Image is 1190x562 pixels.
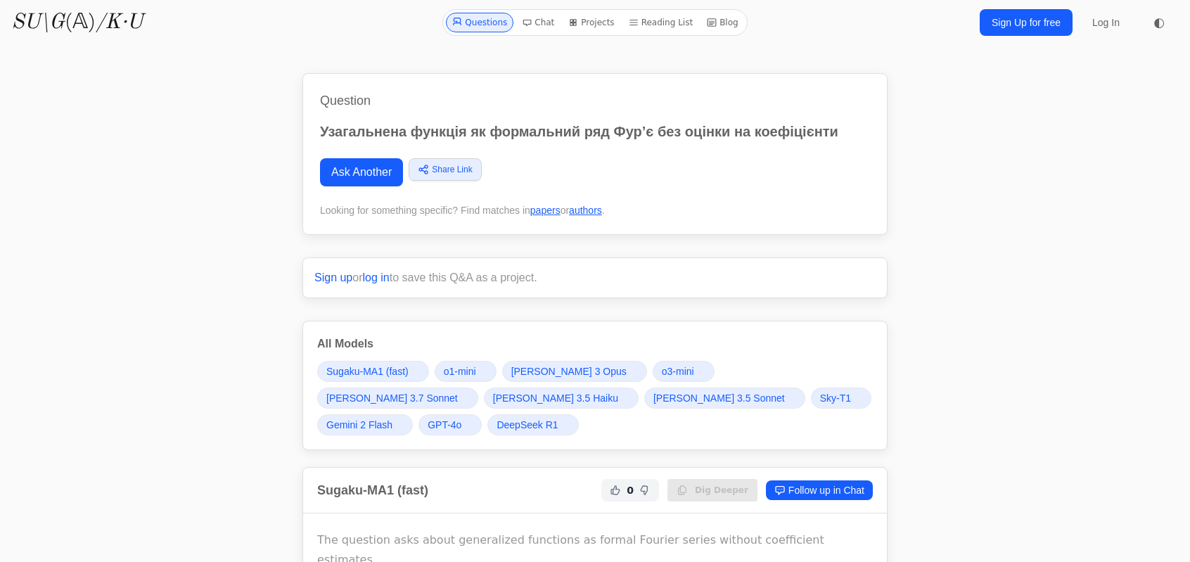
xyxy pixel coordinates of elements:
[820,391,851,405] span: Sky-T1
[317,388,478,409] a: [PERSON_NAME] 3.7 Sonnet
[484,388,639,409] a: [PERSON_NAME] 3.5 Haiku
[314,269,876,286] p: or to save this Q&A as a project.
[811,388,871,409] a: Sky-T1
[326,391,458,405] span: [PERSON_NAME] 3.7 Sonnet
[320,158,403,186] a: Ask Another
[487,414,578,435] a: DeepSeek R1
[446,13,513,32] a: Questions
[653,391,785,405] span: [PERSON_NAME] 3.5 Sonnet
[418,414,482,435] a: GPT-4o
[317,414,413,435] a: Gemini 2 Flash
[493,391,618,405] span: [PERSON_NAME] 3.5 Haiku
[497,418,558,432] span: DeepSeek R1
[320,91,870,110] h1: Question
[1153,16,1165,29] span: ◐
[326,418,392,432] span: Gemini 2 Flash
[363,272,390,283] a: log in
[317,336,873,352] h3: All Models
[516,13,560,32] a: Chat
[662,364,694,378] span: o3-mini
[314,272,352,283] a: Sign up
[432,163,472,176] span: Share Link
[428,418,461,432] span: GPT-4o
[563,13,620,32] a: Projects
[320,203,870,217] div: Looking for something specific? Find matches in or .
[644,388,805,409] a: [PERSON_NAME] 3.5 Sonnet
[502,361,647,382] a: [PERSON_NAME] 3 Opus
[320,122,870,141] p: Узагальнена функція як формальний ряд Фур’є без оцінки на коефіцієнти
[627,483,634,497] span: 0
[636,482,653,499] button: Not Helpful
[766,480,873,500] a: Follow up in Chat
[511,364,627,378] span: [PERSON_NAME] 3 Opus
[701,13,744,32] a: Blog
[1084,10,1128,35] a: Log In
[435,361,497,382] a: o1-mini
[317,480,428,500] h2: Sugaku-MA1 (fast)
[980,9,1073,36] a: Sign Up for free
[96,12,143,33] i: /K·U
[653,361,715,382] a: o3-mini
[444,364,476,378] span: o1-mini
[326,364,409,378] span: Sugaku-MA1 (fast)
[11,10,143,35] a: SU\G(𝔸)/K·U
[317,361,429,382] a: Sugaku-MA1 (fast)
[1145,8,1173,37] button: ◐
[569,205,602,216] a: authors
[607,482,624,499] button: Helpful
[623,13,699,32] a: Reading List
[530,205,561,216] a: papers
[11,12,65,33] i: SU\G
